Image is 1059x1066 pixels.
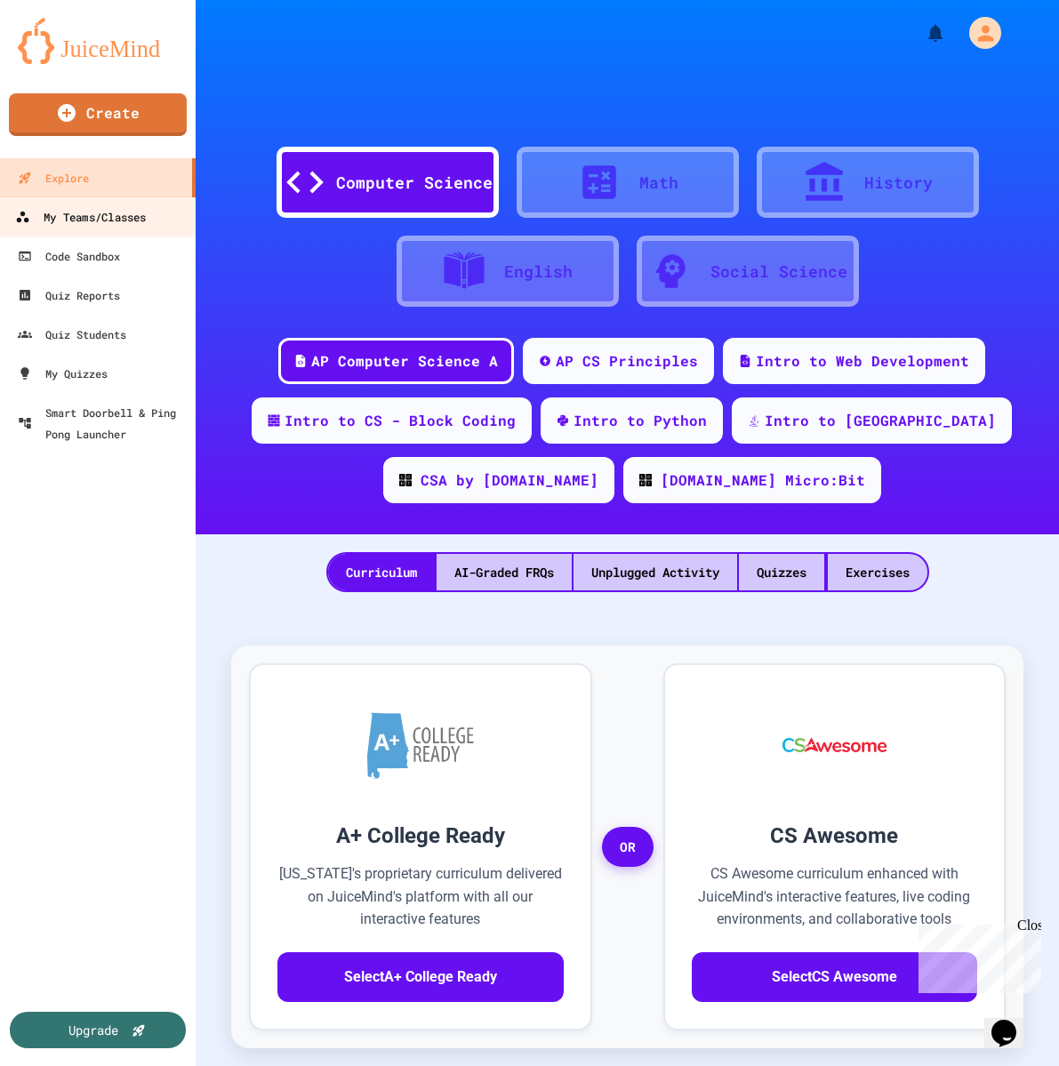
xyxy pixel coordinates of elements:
div: Social Science [710,260,847,284]
iframe: chat widget [984,995,1041,1048]
div: Math [639,171,678,195]
img: logo-orange.svg [18,18,178,64]
button: SelectA+ College Ready [277,952,564,1002]
img: CODE_logo_RGB.png [639,474,652,486]
div: History [864,171,933,195]
div: Intro to CS - Block Coding [285,410,516,431]
img: CS Awesome [765,692,904,798]
div: My Quizzes [18,363,108,384]
div: AI-Graded FRQs [437,554,572,590]
div: [DOMAIN_NAME] Micro:Bit [661,469,865,491]
div: Intro to [GEOGRAPHIC_DATA] [765,410,996,431]
img: A+ College Ready [367,712,474,779]
p: CS Awesome curriculum enhanced with JuiceMind's interactive features, live coding environments, a... [692,862,978,931]
div: English [504,260,573,284]
div: My Account [951,12,1006,53]
div: CSA by [DOMAIN_NAME] [421,469,598,491]
div: AP CS Principles [556,350,698,372]
div: AP Computer Science A [311,350,498,372]
div: Upgrade [68,1021,118,1039]
div: Quiz Reports [18,285,120,306]
div: Curriculum [328,554,435,590]
p: [US_STATE]'s proprietary curriculum delivered on JuiceMind's platform with all our interactive fe... [277,862,564,931]
span: OR [602,827,654,868]
div: Explore [18,167,89,188]
button: SelectCS Awesome [692,952,978,1002]
div: Unplugged Activity [574,554,737,590]
div: Intro to Python [574,410,707,431]
div: Smart Doorbell & Ping Pong Launcher [18,402,189,445]
div: Intro to Web Development [756,350,969,372]
div: Chat with us now!Close [7,7,123,113]
h3: CS Awesome [692,820,978,852]
div: Exercises [828,554,927,590]
iframe: chat widget [911,918,1041,993]
div: Computer Science [336,171,493,195]
div: Quizzes [739,554,824,590]
div: Quiz Students [18,324,126,345]
img: CODE_logo_RGB.png [399,474,412,486]
div: My Teams/Classes [15,206,146,228]
div: My Notifications [892,18,951,48]
a: Create [9,93,187,136]
h3: A+ College Ready [277,820,564,852]
div: Code Sandbox [18,245,120,267]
